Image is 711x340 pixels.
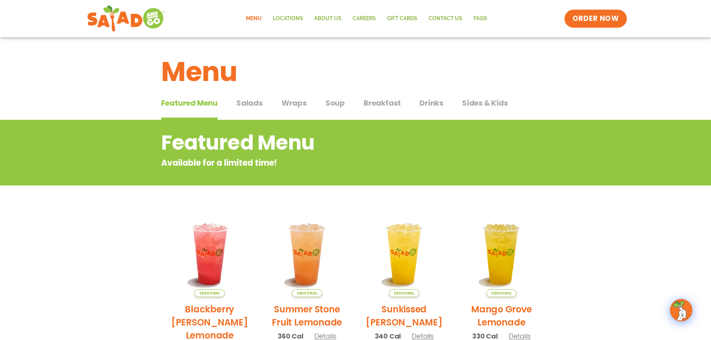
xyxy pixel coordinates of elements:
h2: Featured Menu [161,128,490,158]
span: Seasonal [486,289,517,297]
p: Available for a limited time! [161,157,490,169]
img: new-SAG-logo-768×292 [87,4,166,34]
img: Product photo for Sunkissed Yuzu Lemonade [361,211,448,297]
span: ORDER NOW [573,14,619,24]
a: Careers [347,10,381,27]
span: Drinks [420,97,443,109]
h2: Mango Grove Lemonade [458,303,545,329]
h1: Menu [161,52,550,92]
img: wpChatIcon [671,300,692,321]
span: Seasonal [389,289,419,297]
a: Contact Us [423,10,468,27]
a: ORDER NOW [564,10,627,28]
img: Product photo for Summer Stone Fruit Lemonade [264,211,350,297]
img: Product photo for Mango Grove Lemonade [458,211,545,297]
span: Salads [236,97,263,109]
h2: Summer Stone Fruit Lemonade [264,303,350,329]
nav: Menu [240,10,493,27]
a: Menu [240,10,267,27]
h2: Sunkissed [PERSON_NAME] [361,303,448,329]
span: Sides & Kids [462,97,508,109]
span: Seasonal [292,289,322,297]
span: Seasonal [194,289,225,297]
span: Breakfast [364,97,401,109]
img: Product photo for Blackberry Bramble Lemonade [167,211,253,297]
a: FAQs [468,10,493,27]
a: About Us [309,10,347,27]
a: Locations [267,10,309,27]
a: GIFT CARDS [381,10,423,27]
span: Wraps [281,97,307,109]
div: Tabbed content [161,95,550,120]
span: Soup [325,97,345,109]
span: Featured Menu [161,97,218,109]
